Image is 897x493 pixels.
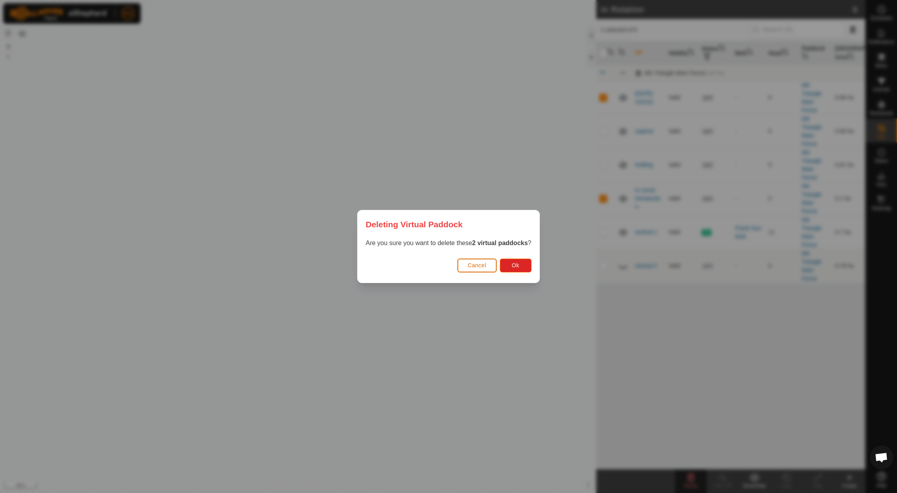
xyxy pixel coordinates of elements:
span: Cancel [468,262,486,268]
strong: 2 virtual paddocks [472,240,528,246]
button: Cancel [457,259,497,272]
a: Open chat [870,445,893,469]
button: Ok [500,259,532,272]
span: Deleting Virtual Paddock [365,218,463,230]
span: Are you sure you want to delete these ? [365,240,531,246]
span: Ok [512,262,519,268]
